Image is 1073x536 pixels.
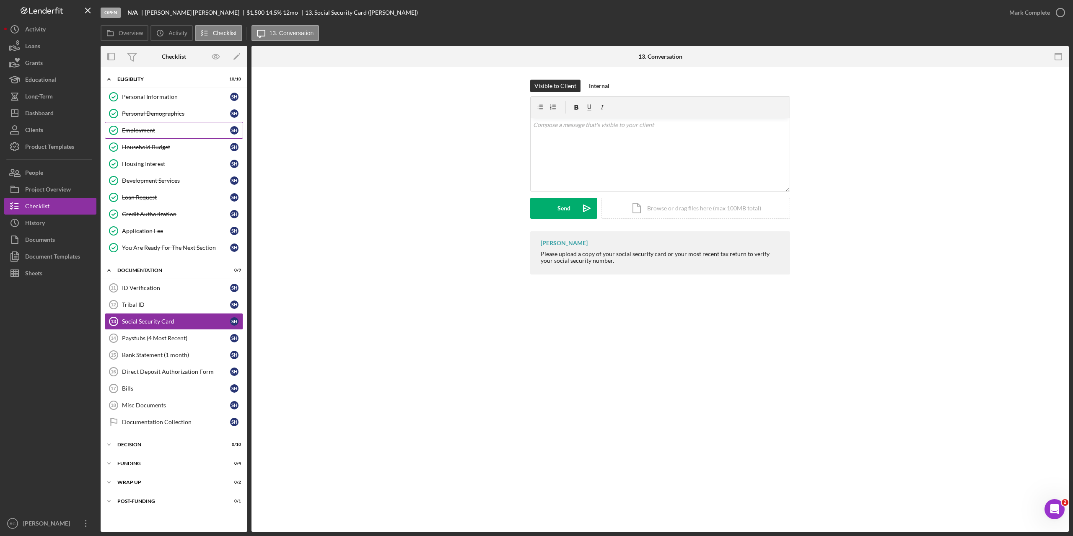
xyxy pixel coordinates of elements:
div: 0 / 9 [226,268,241,273]
div: S H [230,227,238,235]
button: Sheets [4,265,96,282]
div: History [25,215,45,233]
a: Development ServicesSH [105,172,243,189]
div: [PERSON_NAME] [PERSON_NAME] [145,9,246,16]
div: People [25,164,43,183]
div: S H [230,109,238,118]
a: Loans [4,38,96,54]
div: S H [230,176,238,185]
a: 13Social Security CardSH [105,313,243,330]
label: Activity [168,30,187,36]
tspan: 11 [111,285,116,290]
iframe: Intercom live chat [1044,499,1065,519]
a: Document Templates [4,248,96,265]
div: S H [230,317,238,326]
span: $1,500 [246,9,264,16]
div: 0 / 1 [226,499,241,504]
a: Activity [4,21,96,38]
button: Clients [4,122,96,138]
div: Checklist [25,198,49,217]
a: Personal DemographicsSH [105,105,243,122]
div: Application Fee [122,228,230,234]
a: 11ID VerificationSH [105,280,243,296]
a: 14Paystubs (4 Most Recent)SH [105,330,243,347]
button: Grants [4,54,96,71]
div: Please upload a copy of your social security card or your most recent tax return to verify your s... [541,251,782,264]
div: Social Security Card [122,318,230,325]
button: People [4,164,96,181]
div: Educational [25,71,56,90]
text: RC [10,521,16,526]
div: Internal [589,80,609,92]
button: Visible to Client [530,80,581,92]
div: You Are Ready For The Next Section [122,244,230,251]
div: S H [230,334,238,342]
div: Clients [25,122,43,140]
button: Project Overview [4,181,96,198]
b: N/A [127,9,138,16]
a: Household BudgetSH [105,139,243,155]
div: Credit Authorization [122,211,230,218]
div: Mark Complete [1009,4,1050,21]
div: Activity [25,21,46,40]
div: Wrap up [117,480,220,485]
label: Checklist [213,30,237,36]
button: Send [530,198,597,219]
a: Educational [4,71,96,88]
a: Loan RequestSH [105,189,243,206]
a: Personal InformationSH [105,88,243,105]
div: Paystubs (4 Most Recent) [122,335,230,342]
button: Product Templates [4,138,96,155]
tspan: 14 [111,336,116,341]
label: 13. Conversation [270,30,314,36]
div: Open [101,8,121,18]
div: Bank Statement (1 month) [122,352,230,358]
tspan: 15 [111,352,116,357]
div: Project Overview [25,181,71,200]
button: Checklist [4,198,96,215]
div: Long-Term [25,88,53,107]
div: Development Services [122,177,230,184]
div: Tribal ID [122,301,230,308]
button: 13. Conversation [251,25,319,41]
button: Checklist [195,25,242,41]
div: Documents [25,231,55,250]
div: 0 / 10 [226,442,241,447]
a: Long-Term [4,88,96,105]
button: Documents [4,231,96,248]
tspan: 17 [111,386,116,391]
div: Bills [122,385,230,392]
div: Sheets [25,265,42,284]
div: Post-Funding [117,499,220,504]
div: Visible to Client [534,80,576,92]
button: Internal [585,80,614,92]
span: 2 [1062,499,1068,506]
div: S H [230,368,238,376]
a: 12Tribal IDSH [105,296,243,313]
div: S H [230,193,238,202]
div: Personal Demographics [122,110,230,117]
div: S H [230,143,238,151]
div: S H [230,160,238,168]
a: 16Direct Deposit Authorization FormSH [105,363,243,380]
div: Household Budget [122,144,230,150]
button: Dashboard [4,105,96,122]
div: 0 / 4 [226,461,241,466]
div: Grants [25,54,43,73]
div: Eligiblity [117,77,220,82]
div: S H [230,300,238,309]
tspan: 13 [111,319,116,324]
div: Checklist [162,53,186,60]
div: S H [230,126,238,135]
a: EmploymentSH [105,122,243,139]
a: 18Misc DocumentsSH [105,397,243,414]
div: Employment [122,127,230,134]
div: S H [230,93,238,101]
